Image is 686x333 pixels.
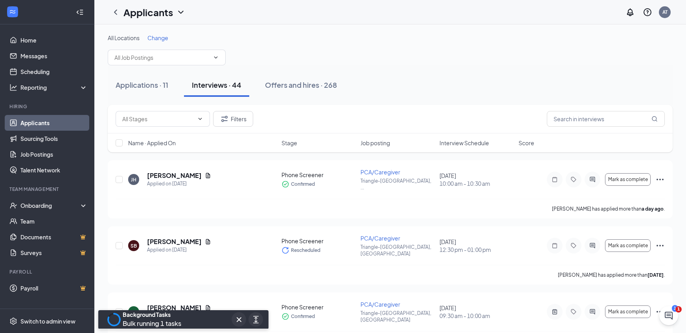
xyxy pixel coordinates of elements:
[675,306,682,313] span: 1
[550,242,559,249] svg: Note
[360,235,400,242] span: PCA/Caregiver
[123,6,173,19] h1: Applicants
[220,114,229,124] svg: Filter
[20,146,88,162] a: Job Postings
[608,243,648,248] span: Mark as complete
[205,172,211,179] svg: Document
[360,139,390,147] span: Job posting
[9,186,86,192] div: Team Management
[625,7,635,17] svg: Notifications
[205,305,211,311] svg: Document
[569,176,578,183] svg: Tag
[281,171,356,179] div: Phone Screener
[76,8,84,16] svg: Collapse
[281,180,289,188] svg: CheckmarkCircle
[440,304,514,320] div: [DATE]
[20,162,88,178] a: Talent Network
[20,131,88,146] a: Sourcing Tools
[114,53,210,62] input: All Job Postings
[662,9,668,15] div: AT
[197,116,203,122] svg: ChevronDown
[20,32,88,48] a: Home
[440,246,514,253] span: 12:30 pm - 01:00 pm
[131,242,137,249] div: SB
[20,115,88,131] a: Applicants
[588,176,597,183] svg: ActiveChat
[605,239,651,252] button: Mark as complete
[588,242,597,249] svg: ActiveChat
[147,171,202,180] h5: [PERSON_NAME]
[291,180,315,188] span: Confirmed
[147,303,202,312] h5: [PERSON_NAME]
[655,175,665,184] svg: Ellipses
[131,176,136,183] div: JH
[547,111,665,127] input: Search in interviews
[251,315,261,324] svg: ArrowsExpand
[205,239,211,245] svg: Document
[558,272,665,278] p: [PERSON_NAME] has applied more than .
[9,8,17,16] svg: WorkstreamLogo
[360,301,400,308] span: PCA/Caregiver
[20,202,81,209] div: Onboarding
[281,237,356,245] div: Phone Screener
[281,303,356,311] div: Phone Screener
[550,176,559,183] svg: Note
[659,306,678,325] iframe: Intercom live chat
[550,309,559,315] svg: ActiveNote
[116,80,168,90] div: Applications · 11
[672,305,678,312] div: 1
[608,309,648,314] span: Mark as complete
[655,241,665,250] svg: Ellipses
[20,280,88,296] a: PayrollCrown
[234,315,244,324] svg: Cross
[9,317,17,325] svg: Settings
[360,178,435,191] p: Triangle-[GEOGRAPHIC_DATA], ...
[122,115,194,123] input: All Stages
[642,206,664,212] b: a day ago
[360,244,435,257] p: Triangle-[GEOGRAPHIC_DATA], [GEOGRAPHIC_DATA]
[20,48,88,64] a: Messages
[440,172,514,187] div: [DATE]
[360,310,435,323] p: Triangle-[GEOGRAPHIC_DATA], [GEOGRAPHIC_DATA]
[131,309,137,315] div: CA
[20,317,75,325] div: Switch to admin view
[655,307,665,316] svg: Ellipses
[123,311,181,318] div: Background Tasks
[9,202,17,209] svg: UserCheck
[213,111,253,127] button: Filter Filters
[281,313,289,320] svg: CheckmarkCircle
[192,80,241,90] div: Interviews · 44
[123,319,181,327] span: Bulk running 1 tasks
[440,139,489,147] span: Interview Schedule
[147,237,202,246] h5: [PERSON_NAME]
[552,205,665,212] p: [PERSON_NAME] has applied more than .
[20,213,88,229] a: Team
[176,7,186,17] svg: ChevronDown
[147,246,211,254] div: Applied on [DATE]
[128,139,176,147] span: Name · Applied On
[643,7,652,17] svg: QuestionInfo
[569,242,578,249] svg: Tag
[291,246,320,254] span: Rescheduled
[360,168,400,176] span: PCA/Caregiver
[281,139,297,147] span: Stage
[605,305,651,318] button: Mark as complete
[147,34,168,41] span: Change
[108,34,140,41] span: All Locations
[440,238,514,253] div: [DATE]
[651,116,658,122] svg: MagnifyingGlass
[440,179,514,187] span: 10:00 am - 10:30 am
[111,7,120,17] svg: ChevronLeft
[519,139,534,147] span: Score
[569,309,578,315] svg: Tag
[20,64,88,80] a: Scheduling
[265,80,337,90] div: Offers and hires · 268
[20,245,88,261] a: SurveysCrown
[605,173,651,186] button: Mark as complete
[147,180,211,188] div: Applied on [DATE]
[9,103,86,110] div: Hiring
[647,272,664,278] b: [DATE]
[213,54,219,61] svg: ChevronDown
[440,312,514,320] span: 09:30 am - 10:00 am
